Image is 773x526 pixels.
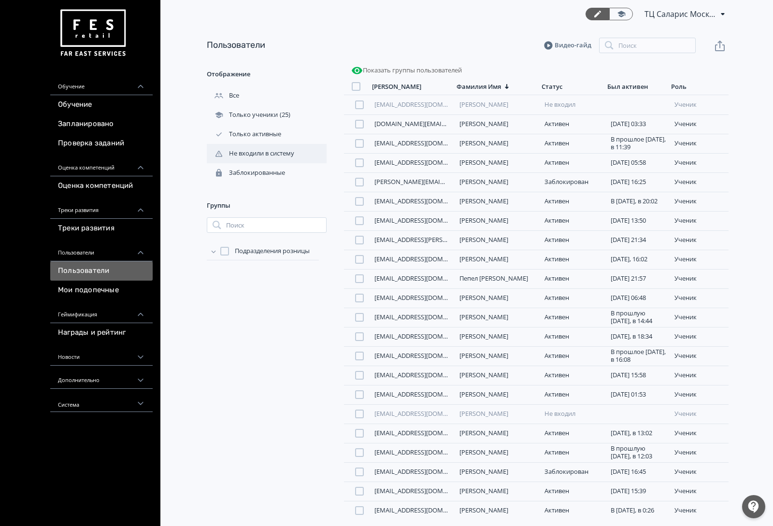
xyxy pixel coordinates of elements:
[671,83,687,91] div: Роль
[611,294,667,302] div: [DATE] 06:48
[374,448,476,456] a: [EMAIL_ADDRESS][DOMAIN_NAME]
[611,348,667,363] div: В прошлое [DATE], в 16:08
[207,130,283,139] div: Только активные
[235,246,310,256] span: Подразделения розницы
[611,120,667,128] div: [DATE] 03:33
[459,235,508,244] a: [PERSON_NAME]
[674,371,725,379] div: ученик
[674,487,725,495] div: ученик
[207,105,327,125] div: (25)
[611,136,667,151] div: В прошлое [DATE], в 11:39
[374,158,476,167] a: [EMAIL_ADDRESS][DOMAIN_NAME]
[50,238,153,261] div: Пользователи
[544,198,601,205] div: Активен
[674,140,725,147] div: ученик
[374,409,476,418] a: [EMAIL_ADDRESS][DOMAIN_NAME]
[50,153,153,176] div: Оценка компетенций
[674,217,725,225] div: ученик
[50,281,153,300] a: Мои подопечные
[544,352,601,360] div: Активен
[644,8,717,20] span: ТЦ Саларис Москва RE 6912288
[544,120,601,128] div: Активен
[374,293,476,302] a: [EMAIL_ADDRESS][DOMAIN_NAME]
[374,467,476,476] a: [EMAIL_ADDRESS][DOMAIN_NAME]
[611,217,667,225] div: [DATE] 13:50
[674,313,725,321] div: ученик
[459,486,508,495] a: [PERSON_NAME]
[207,111,280,119] div: Только ученики
[674,159,725,167] div: ученик
[611,256,667,263] div: [DATE], 16:02
[674,236,725,244] div: ученик
[611,487,667,495] div: [DATE] 15:39
[50,114,153,134] a: Запланировано
[459,313,508,321] a: [PERSON_NAME]
[544,236,601,244] div: Активен
[674,507,725,514] div: ученик
[459,506,508,514] a: [PERSON_NAME]
[611,198,667,205] div: В [DATE], в 20:02
[674,410,725,418] div: ученик
[58,6,128,60] img: https://files.teachbase.ru/system/account/57463/logo/medium-936fc5084dd2c598f50a98b9cbe0469a.png
[611,178,667,186] div: [DATE] 16:25
[50,323,153,342] a: Награды и рейтинг
[374,139,476,147] a: [EMAIL_ADDRESS][DOMAIN_NAME]
[374,313,476,321] a: [EMAIL_ADDRESS][DOMAIN_NAME]
[674,391,725,398] div: ученик
[674,120,725,128] div: ученик
[611,371,667,379] div: [DATE] 15:58
[544,275,601,283] div: Активен
[459,119,508,128] a: [PERSON_NAME]
[50,95,153,114] a: Обучение
[544,140,601,147] div: Активен
[611,391,667,398] div: [DATE] 01:53
[544,41,591,50] a: Видео-гайд
[544,449,601,456] div: Активен
[459,428,508,437] a: [PERSON_NAME]
[544,101,601,109] div: Не входил
[674,468,725,476] div: ученик
[374,351,476,360] a: [EMAIL_ADDRESS][DOMAIN_NAME]
[611,333,667,341] div: [DATE], в 18:34
[459,467,508,476] a: [PERSON_NAME]
[457,83,501,91] div: Фамилия Имя
[674,352,725,360] div: ученик
[544,159,601,167] div: Активен
[207,91,241,100] div: Все
[459,158,508,167] a: [PERSON_NAME]
[544,468,601,476] div: Заблокирован
[544,487,601,495] div: Активен
[459,332,508,341] a: [PERSON_NAME]
[459,274,528,283] a: Пепел [PERSON_NAME]
[544,371,601,379] div: Активен
[372,83,421,91] div: [PERSON_NAME]
[611,236,667,244] div: [DATE] 21:34
[544,507,601,514] div: Активен
[544,391,601,398] div: Активен
[459,177,508,186] a: [PERSON_NAME]
[374,100,476,109] a: [EMAIL_ADDRESS][DOMAIN_NAME]
[544,256,601,263] div: Активен
[207,149,296,158] div: Не входили в систему
[607,83,648,91] div: Был активен
[674,256,725,263] div: ученик
[374,235,525,244] a: [EMAIL_ADDRESS][PERSON_NAME][DOMAIN_NAME]
[50,134,153,153] a: Проверка заданий
[374,274,476,283] a: [EMAIL_ADDRESS][DOMAIN_NAME]
[50,342,153,366] div: Новости
[50,72,153,95] div: Обучение
[611,468,667,476] div: [DATE] 16:45
[674,275,725,283] div: ученик
[374,370,476,379] a: [EMAIL_ADDRESS][DOMAIN_NAME]
[374,255,476,263] a: [EMAIL_ADDRESS][DOMAIN_NAME]
[674,178,725,186] div: ученик
[544,410,601,418] div: Не входил
[459,255,508,263] a: [PERSON_NAME]
[459,448,508,456] a: [PERSON_NAME]
[459,139,508,147] a: [PERSON_NAME]
[674,101,725,109] div: ученик
[674,198,725,205] div: ученик
[611,507,667,514] div: В [DATE], в 0:26
[374,216,476,225] a: [EMAIL_ADDRESS][DOMAIN_NAME]
[50,366,153,389] div: Дополнительно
